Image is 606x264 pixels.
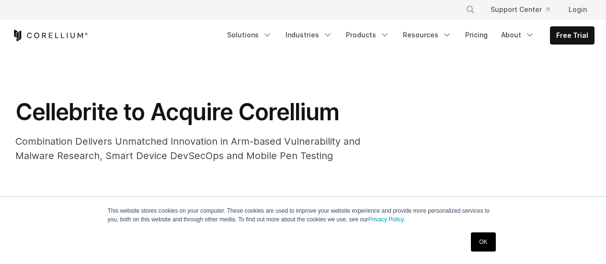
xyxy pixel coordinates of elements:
span: Cellebrite to Acquire Corellium [15,98,339,126]
a: Pricing [459,26,493,44]
a: OK [471,232,495,252]
span: Combination Delivers Unmatched Innovation in Arm-based Vulnerability and Malware Research, Smart ... [15,136,360,161]
button: Search [462,1,479,18]
a: Products [340,26,395,44]
a: Corellium Home [12,30,88,41]
p: This website stores cookies on your computer. These cookies are used to improve your website expe... [108,207,499,224]
a: Privacy Policy. [368,216,405,223]
a: Resources [397,26,457,44]
a: About [495,26,540,44]
a: Solutions [221,26,278,44]
div: Navigation Menu [221,26,595,45]
div: Navigation Menu [454,1,595,18]
a: Industries [280,26,338,44]
a: Support Center [483,1,557,18]
a: Login [561,1,595,18]
a: Free Trial [550,27,594,44]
